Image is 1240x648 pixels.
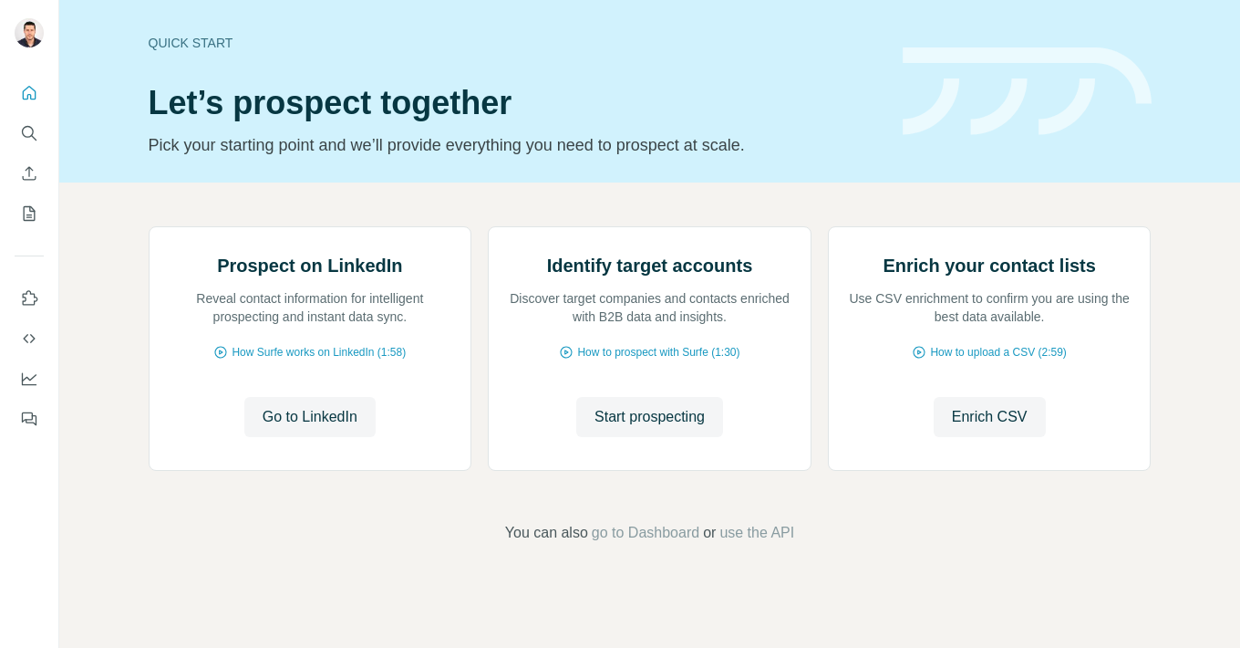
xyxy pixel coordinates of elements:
[934,397,1046,437] button: Enrich CSV
[594,406,705,428] span: Start prospecting
[149,132,881,158] p: Pick your starting point and we’ll provide everything you need to prospect at scale.
[507,289,792,326] p: Discover target companies and contacts enriched with B2B data and insights.
[15,402,44,435] button: Feedback
[703,522,716,544] span: or
[15,117,44,150] button: Search
[244,397,376,437] button: Go to LinkedIn
[15,322,44,355] button: Use Surfe API
[15,157,44,190] button: Enrich CSV
[232,344,406,361] span: How Surfe works on LinkedIn (1:58)
[577,344,739,361] span: How to prospect with Surfe (1:30)
[547,253,753,278] h2: Identify target accounts
[15,77,44,110] button: Quick start
[952,406,1028,428] span: Enrich CSV
[883,253,1095,278] h2: Enrich your contact lists
[217,253,402,278] h2: Prospect on LinkedIn
[15,362,44,395] button: Dashboard
[168,289,453,326] p: Reveal contact information for intelligent prospecting and instant data sync.
[903,47,1152,136] img: banner
[15,197,44,230] button: My lists
[930,344,1066,361] span: How to upload a CSV (2:59)
[149,85,881,121] h1: Let’s prospect together
[15,18,44,47] img: Avatar
[719,522,794,544] button: use the API
[505,522,588,544] span: You can also
[576,397,723,437] button: Start prospecting
[149,34,881,52] div: Quick start
[847,289,1132,326] p: Use CSV enrichment to confirm you are using the best data available.
[263,406,357,428] span: Go to LinkedIn
[592,522,699,544] button: go to Dashboard
[15,282,44,315] button: Use Surfe on LinkedIn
